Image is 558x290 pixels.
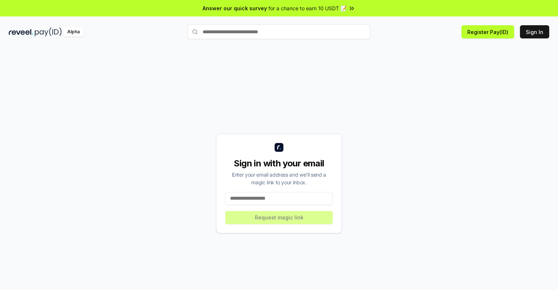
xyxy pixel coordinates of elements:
div: Sign in with your email [225,158,333,169]
img: logo_small [275,143,283,152]
button: Sign In [520,25,549,38]
img: pay_id [35,27,62,37]
span: for a chance to earn 10 USDT 📝 [268,4,347,12]
div: Alpha [63,27,84,37]
div: Enter your email address and we’ll send a magic link to your inbox. [225,171,333,186]
button: Register Pay(ID) [461,25,514,38]
span: Answer our quick survey [203,4,267,12]
img: reveel_dark [9,27,33,37]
